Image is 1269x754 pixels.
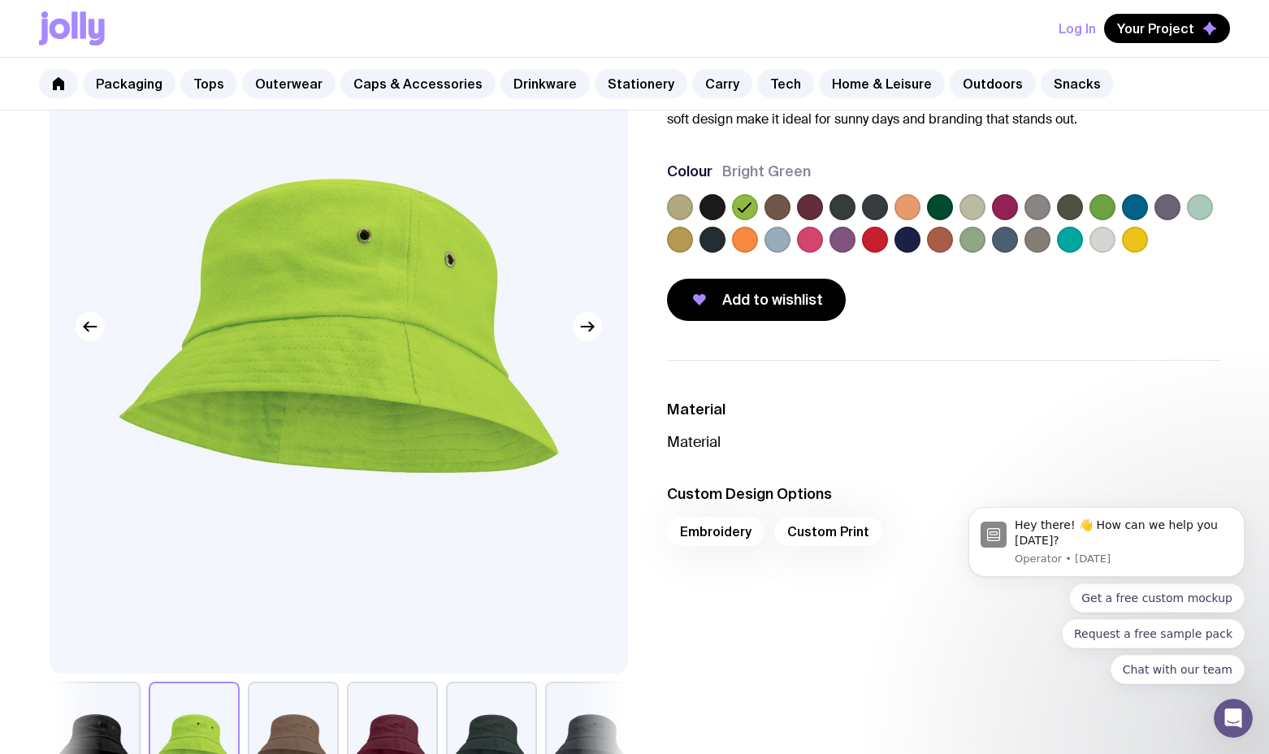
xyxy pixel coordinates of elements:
h3: Material [667,400,1219,419]
a: Home & Leisure [819,69,945,98]
iframe: Intercom notifications message [944,382,1269,710]
button: Your Project [1104,14,1230,43]
a: Tech [757,69,814,98]
p: Material [667,432,1219,452]
h3: Custom Design Options [667,484,1219,504]
a: Outerwear [242,69,336,98]
span: Your Project [1117,20,1194,37]
a: Drinkware [500,69,590,98]
a: Stationery [595,69,687,98]
button: Add to wishlist [667,279,846,321]
h3: Colour [667,162,712,181]
a: Caps & Accessories [340,69,496,98]
span: Add to wishlist [722,290,823,310]
a: Snacks [1041,69,1114,98]
a: Outdoors [950,69,1036,98]
iframe: Intercom live chat [1214,699,1253,738]
button: Log In [1059,14,1096,43]
a: Packaging [83,69,175,98]
a: Carry [692,69,752,98]
a: Tops [180,69,237,98]
span: Bright Green [722,162,811,181]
